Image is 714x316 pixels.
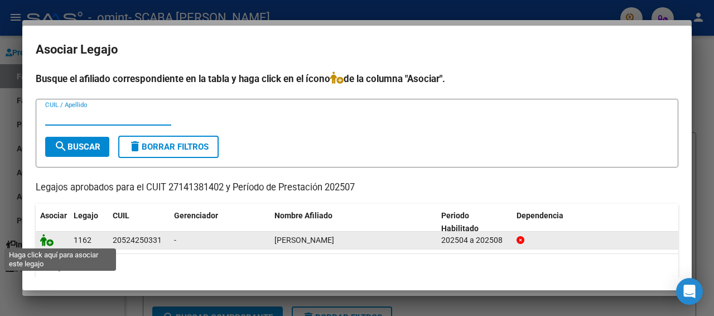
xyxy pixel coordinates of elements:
[274,211,332,220] span: Nombre Afiliado
[441,234,508,247] div: 202504 a 202508
[36,204,69,241] datatable-header-cell: Asociar
[36,254,678,282] div: 1 registros
[274,236,334,245] span: ERCOLANO SANTINO
[512,204,679,241] datatable-header-cell: Dependencia
[270,204,437,241] datatable-header-cell: Nombre Afiliado
[517,211,563,220] span: Dependencia
[54,140,67,153] mat-icon: search
[174,236,176,245] span: -
[113,211,129,220] span: CUIL
[54,142,100,152] span: Buscar
[74,211,98,220] span: Legajo
[128,140,142,153] mat-icon: delete
[69,204,108,241] datatable-header-cell: Legajo
[170,204,270,241] datatable-header-cell: Gerenciador
[74,236,91,245] span: 1162
[45,137,109,157] button: Buscar
[113,234,162,247] div: 20524250331
[128,142,209,152] span: Borrar Filtros
[118,136,219,158] button: Borrar Filtros
[174,211,218,220] span: Gerenciador
[676,278,703,305] div: Open Intercom Messenger
[441,211,479,233] span: Periodo Habilitado
[36,71,678,86] h4: Busque el afiliado correspondiente en la tabla y haga click en el ícono de la columna "Asociar".
[108,204,170,241] datatable-header-cell: CUIL
[437,204,512,241] datatable-header-cell: Periodo Habilitado
[40,211,67,220] span: Asociar
[36,39,678,60] h2: Asociar Legajo
[36,181,678,195] p: Legajos aprobados para el CUIT 27141381402 y Período de Prestación 202507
